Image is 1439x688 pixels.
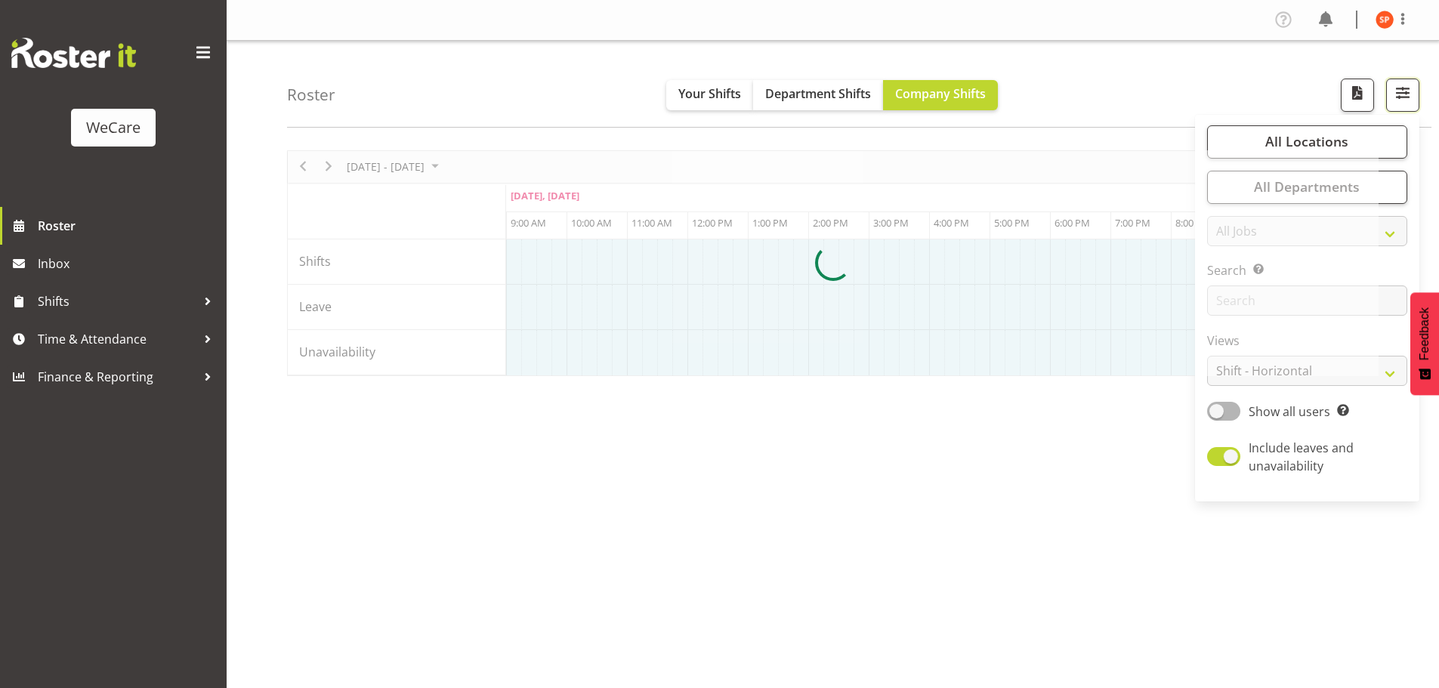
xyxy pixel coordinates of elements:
[38,366,196,388] span: Finance & Reporting
[38,328,196,350] span: Time & Attendance
[1249,403,1330,420] span: Show all users
[287,86,335,103] h4: Roster
[1418,307,1431,360] span: Feedback
[883,80,998,110] button: Company Shifts
[678,85,741,102] span: Your Shifts
[38,214,219,237] span: Roster
[1410,292,1439,395] button: Feedback - Show survey
[765,85,871,102] span: Department Shifts
[1376,11,1394,29] img: samantha-poultney11298.jpg
[38,290,196,313] span: Shifts
[11,38,136,68] img: Rosterit website logo
[1386,79,1419,112] button: Filter Shifts
[1341,79,1374,112] button: Download a PDF of the roster according to the set date range.
[753,80,883,110] button: Department Shifts
[666,80,753,110] button: Your Shifts
[1265,132,1348,150] span: All Locations
[895,85,986,102] span: Company Shifts
[86,116,141,139] div: WeCare
[1249,440,1354,474] span: Include leaves and unavailability
[1207,125,1407,159] button: All Locations
[38,252,219,275] span: Inbox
